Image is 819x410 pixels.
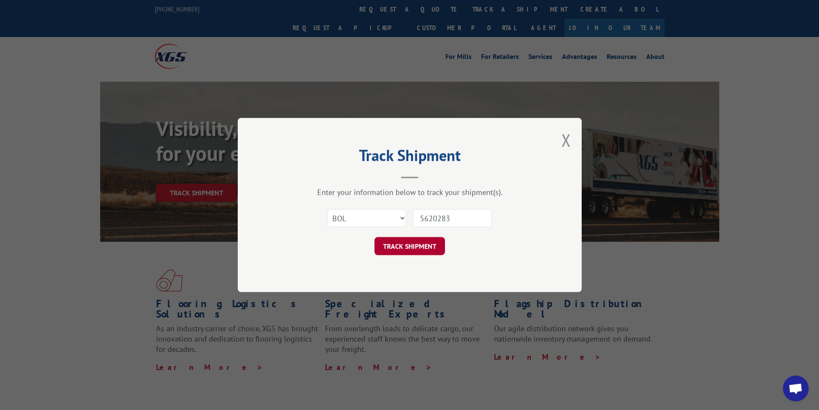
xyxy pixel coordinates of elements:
[561,129,571,151] button: Close modal
[281,149,539,166] h2: Track Shipment
[783,376,809,401] div: Open chat
[374,237,445,255] button: TRACK SHIPMENT
[281,187,539,197] div: Enter your information below to track your shipment(s).
[413,209,492,227] input: Number(s)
